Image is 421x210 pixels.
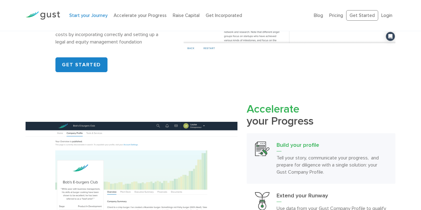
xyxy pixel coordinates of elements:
h2: your Progress [247,103,395,127]
a: Get Started [346,10,378,21]
img: Gust Logo [26,11,60,20]
a: Login [381,13,392,18]
h3: Build your profile [277,142,387,151]
p: Tell your story, communicate your progress, and prepare for diligence with a single solution: you... [277,154,387,175]
a: Build Your ProfileBuild your profileTell your story, communicate your progress, and prepare for d... [247,133,395,184]
h3: Extend your Runway [277,192,387,202]
a: Accelerate your Progress [114,13,167,18]
a: Blog [314,13,323,18]
a: Raise Capital [173,13,200,18]
img: Build Your Profile [255,142,269,156]
a: Get Incorporated [206,13,242,18]
p: Avoid fundraising roadblocks and corporate cleanup costs by incorporating correctly and setting u... [55,24,166,45]
a: GET STARTED [55,57,107,72]
span: Accelerate [247,102,299,116]
a: Pricing [329,13,343,18]
a: Start your Journey [69,13,107,18]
